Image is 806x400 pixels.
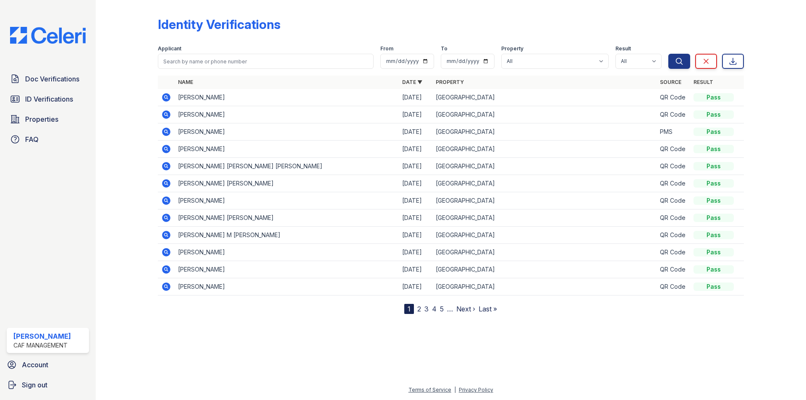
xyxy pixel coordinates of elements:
[399,175,432,192] td: [DATE]
[693,128,734,136] div: Pass
[657,261,690,278] td: QR Code
[158,17,280,32] div: Identity Verifications
[447,304,453,314] span: …
[657,158,690,175] td: QR Code
[432,305,437,313] a: 4
[175,175,399,192] td: [PERSON_NAME] [PERSON_NAME]
[432,141,657,158] td: [GEOGRAPHIC_DATA]
[693,79,713,85] a: Result
[399,141,432,158] td: [DATE]
[693,179,734,188] div: Pass
[408,387,451,393] a: Terms of Service
[615,45,631,52] label: Result
[175,89,399,106] td: [PERSON_NAME]
[693,214,734,222] div: Pass
[693,248,734,256] div: Pass
[417,305,421,313] a: 2
[432,227,657,244] td: [GEOGRAPHIC_DATA]
[657,175,690,192] td: QR Code
[657,209,690,227] td: QR Code
[402,79,422,85] a: Date ▼
[7,111,89,128] a: Properties
[175,106,399,123] td: [PERSON_NAME]
[693,265,734,274] div: Pass
[7,71,89,87] a: Doc Verifications
[25,74,79,84] span: Doc Verifications
[657,89,690,106] td: QR Code
[175,244,399,261] td: [PERSON_NAME]
[660,79,681,85] a: Source
[432,158,657,175] td: [GEOGRAPHIC_DATA]
[479,305,497,313] a: Last »
[693,162,734,170] div: Pass
[7,131,89,148] a: FAQ
[657,278,690,295] td: QR Code
[399,158,432,175] td: [DATE]
[25,94,73,104] span: ID Verifications
[22,380,47,390] span: Sign out
[432,192,657,209] td: [GEOGRAPHIC_DATA]
[693,145,734,153] div: Pass
[175,192,399,209] td: [PERSON_NAME]
[25,134,39,144] span: FAQ
[657,244,690,261] td: QR Code
[158,45,181,52] label: Applicant
[7,91,89,107] a: ID Verifications
[657,227,690,244] td: QR Code
[175,261,399,278] td: [PERSON_NAME]
[158,54,374,69] input: Search by name or phone number
[175,227,399,244] td: [PERSON_NAME] M [PERSON_NAME]
[432,244,657,261] td: [GEOGRAPHIC_DATA]
[13,341,71,350] div: CAF Management
[178,79,193,85] a: Name
[440,305,444,313] a: 5
[432,89,657,106] td: [GEOGRAPHIC_DATA]
[380,45,393,52] label: From
[657,123,690,141] td: PMS
[432,209,657,227] td: [GEOGRAPHIC_DATA]
[175,158,399,175] td: [PERSON_NAME] [PERSON_NAME] [PERSON_NAME]
[657,141,690,158] td: QR Code
[454,387,456,393] div: |
[399,209,432,227] td: [DATE]
[175,141,399,158] td: [PERSON_NAME]
[399,123,432,141] td: [DATE]
[22,360,48,370] span: Account
[399,227,432,244] td: [DATE]
[404,304,414,314] div: 1
[424,305,429,313] a: 3
[456,305,475,313] a: Next ›
[436,79,464,85] a: Property
[693,93,734,102] div: Pass
[175,123,399,141] td: [PERSON_NAME]
[501,45,523,52] label: Property
[399,192,432,209] td: [DATE]
[441,45,447,52] label: To
[432,175,657,192] td: [GEOGRAPHIC_DATA]
[432,106,657,123] td: [GEOGRAPHIC_DATA]
[432,278,657,295] td: [GEOGRAPHIC_DATA]
[25,114,58,124] span: Properties
[399,261,432,278] td: [DATE]
[399,106,432,123] td: [DATE]
[3,27,92,44] img: CE_Logo_Blue-a8612792a0a2168367f1c8372b55b34899dd931a85d93a1a3d3e32e68fde9ad4.png
[399,244,432,261] td: [DATE]
[399,278,432,295] td: [DATE]
[175,278,399,295] td: [PERSON_NAME]
[399,89,432,106] td: [DATE]
[693,110,734,119] div: Pass
[13,331,71,341] div: [PERSON_NAME]
[459,387,493,393] a: Privacy Policy
[693,196,734,205] div: Pass
[693,282,734,291] div: Pass
[3,376,92,393] a: Sign out
[693,231,734,239] div: Pass
[3,356,92,373] a: Account
[432,261,657,278] td: [GEOGRAPHIC_DATA]
[175,209,399,227] td: [PERSON_NAME] [PERSON_NAME]
[657,106,690,123] td: QR Code
[657,192,690,209] td: QR Code
[432,123,657,141] td: [GEOGRAPHIC_DATA]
